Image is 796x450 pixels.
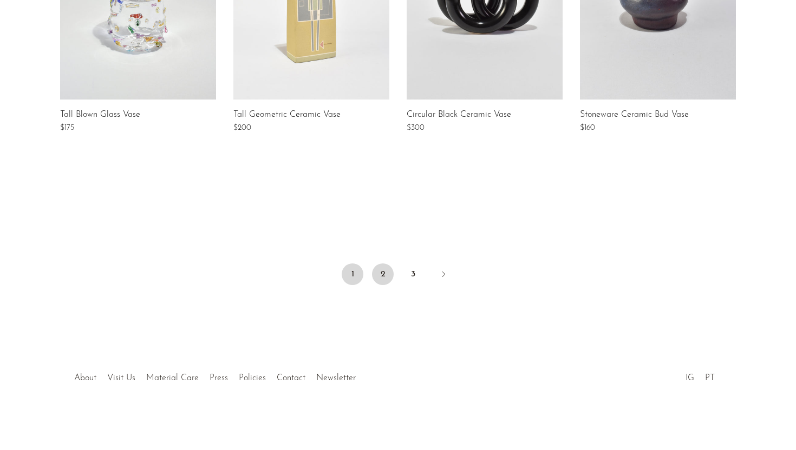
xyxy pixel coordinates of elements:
span: $300 [407,124,425,132]
a: Press [210,374,228,382]
a: About [74,374,96,382]
a: 2 [372,263,394,285]
ul: Social Medias [680,365,720,386]
ul: Quick links [69,365,361,386]
a: Next [433,263,454,287]
span: $160 [580,124,595,132]
a: Material Care [146,374,199,382]
a: Circular Black Ceramic Vase [407,110,511,120]
a: IG [686,374,694,382]
span: $175 [60,124,74,132]
a: Tall Geometric Ceramic Vase [233,110,341,120]
a: Policies [239,374,266,382]
span: 1 [342,263,363,285]
a: Stoneware Ceramic Bud Vase [580,110,689,120]
a: PT [705,374,715,382]
a: Tall Blown Glass Vase [60,110,140,120]
a: 3 [402,263,424,285]
span: $200 [233,124,251,132]
a: Contact [277,374,305,382]
a: Visit Us [107,374,135,382]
